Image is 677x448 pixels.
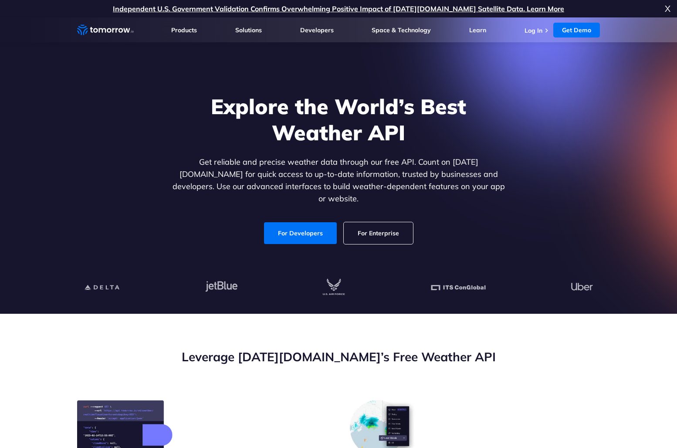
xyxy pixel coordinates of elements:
[344,222,413,244] a: For Enterprise
[113,4,564,13] a: Independent U.S. Government Validation Confirms Overwhelming Positive Impact of [DATE][DOMAIN_NAM...
[170,156,507,205] p: Get reliable and precise weather data through our free API. Count on [DATE][DOMAIN_NAME] for quic...
[77,349,600,365] h2: Leverage [DATE][DOMAIN_NAME]’s Free Weather API
[235,26,262,34] a: Solutions
[372,26,431,34] a: Space & Technology
[170,93,507,146] h1: Explore the World’s Best Weather API
[553,23,600,37] a: Get Demo
[264,222,337,244] a: For Developers
[77,24,134,37] a: Home link
[525,27,542,34] a: Log In
[171,26,197,34] a: Products
[300,26,334,34] a: Developers
[469,26,486,34] a: Learn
